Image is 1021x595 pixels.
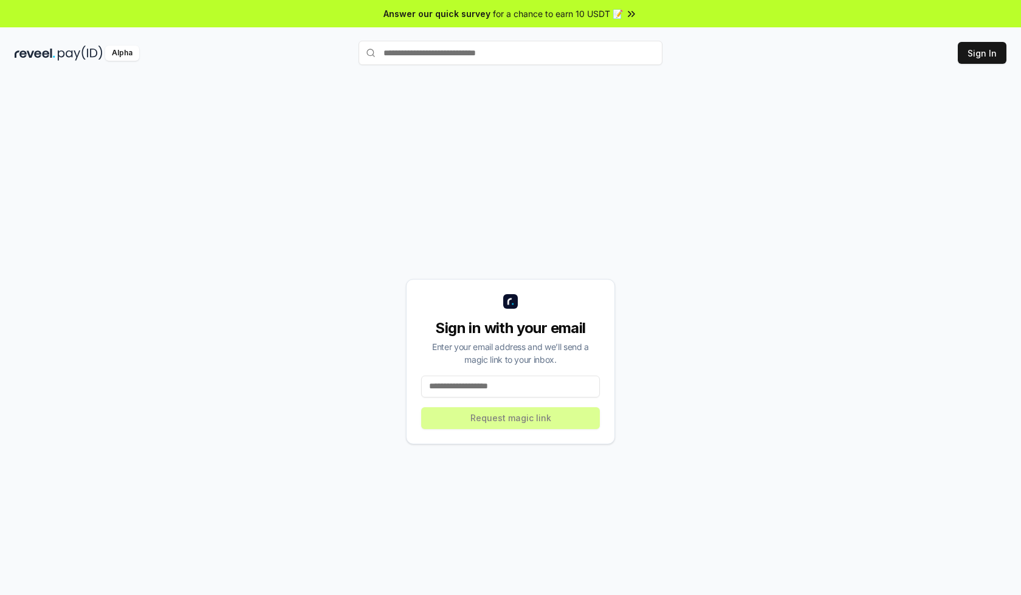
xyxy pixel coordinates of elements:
[421,318,600,338] div: Sign in with your email
[105,46,139,61] div: Alpha
[58,46,103,61] img: pay_id
[15,46,55,61] img: reveel_dark
[958,42,1006,64] button: Sign In
[421,340,600,366] div: Enter your email address and we’ll send a magic link to your inbox.
[383,7,490,20] span: Answer our quick survey
[503,294,518,309] img: logo_small
[493,7,623,20] span: for a chance to earn 10 USDT 📝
